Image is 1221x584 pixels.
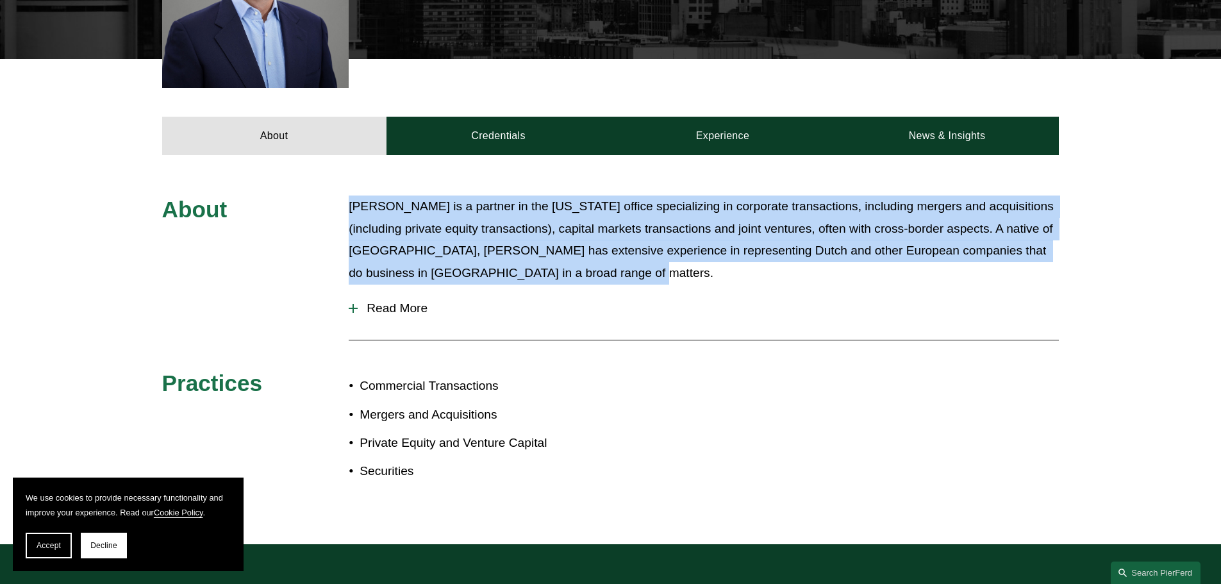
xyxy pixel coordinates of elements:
img: logo [5,5,93,21]
a: Experience [611,117,835,155]
p: Mergers and Acquisitions [360,404,610,426]
button: Log in [5,90,38,104]
p: [PERSON_NAME] is a partner in the [US_STATE] office specializing in corporate transactions, inclu... [349,196,1059,284]
div: Hello! Please Log In [5,56,187,67]
a: Credentials [386,117,611,155]
section: Cookie banner [13,478,244,571]
a: About [162,117,386,155]
p: Commercial Transactions [360,375,610,397]
span: Decline [90,541,117,550]
p: We use cookies to provide necessary functionality and improve your experience. Read our . [26,490,231,520]
a: News & Insights [835,117,1059,155]
span: Read More [358,301,1059,315]
span: Accept [37,541,61,550]
button: Accept [26,533,72,558]
button: Read More [349,292,1059,325]
p: Private Equity and Venture Capital [360,432,610,455]
span: About [162,197,228,222]
button: Decline [81,533,127,558]
a: Log in [5,91,38,102]
p: Securities [360,460,610,483]
a: Cookie Policy [154,508,203,517]
div: You will be redirected to our universal log in page. [5,67,187,90]
a: Search this site [1111,562,1200,584]
span: Practices [162,371,263,396]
